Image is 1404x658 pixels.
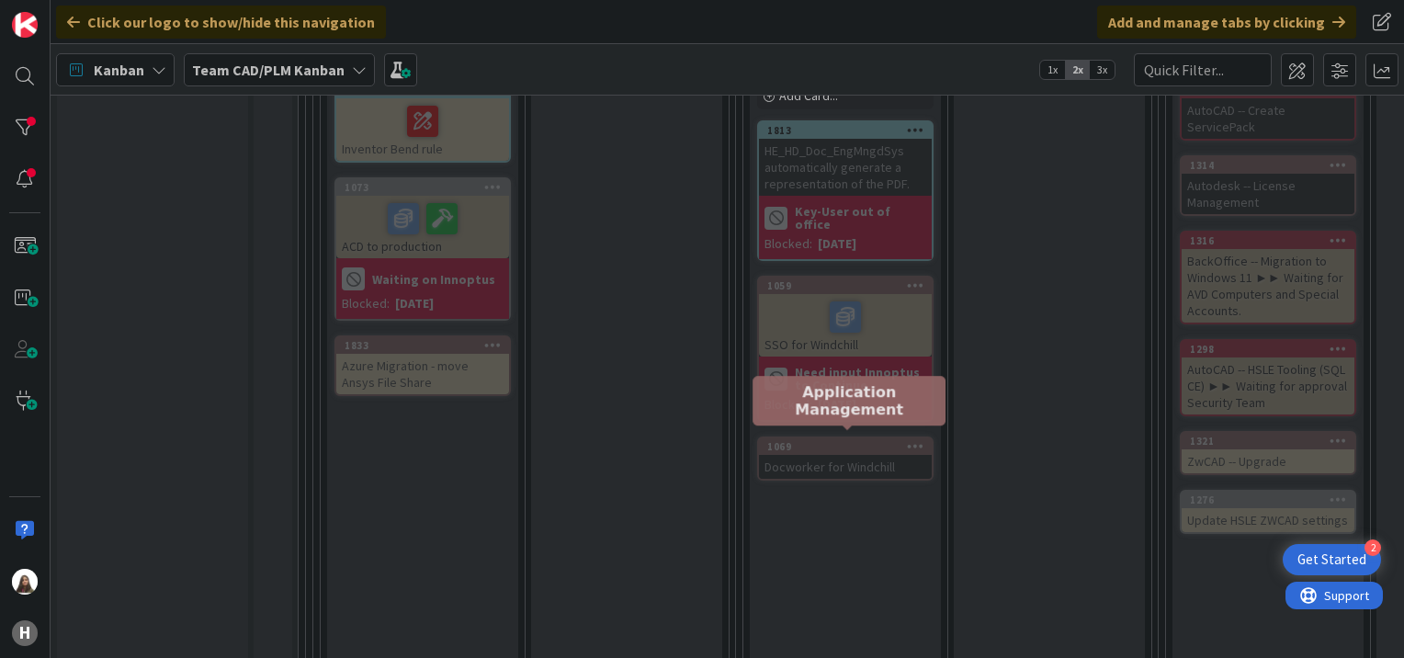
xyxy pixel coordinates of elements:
[759,122,932,139] div: 1813
[1182,508,1354,532] div: Update HSLE ZWCAD settings
[39,3,84,25] span: Support
[395,294,434,313] div: [DATE]
[1182,157,1354,174] div: 1314
[1283,544,1381,575] div: Open Get Started checklist, remaining modules: 2
[336,196,509,258] div: ACD to production
[759,278,932,294] div: 1059
[1182,157,1354,214] div: 1314Autodesk -- License Management
[345,181,509,194] div: 1073
[1182,233,1354,323] div: 1316BackOffice -- Migration to Windows 11 ►► Waiting for AVD Computers and Special Accounts.
[759,122,932,196] div: 1813HE_HD_Doc_EngMngdSys automatically generate a representation of the PDF.
[336,354,509,394] div: Azure Migration - move Ansys File Share
[759,139,932,196] div: HE_HD_Doc_EngMngdSys automatically generate a representation of the PDF.
[1190,343,1354,356] div: 1298
[1182,492,1354,508] div: 1276
[1040,61,1065,79] span: 1x
[1134,53,1272,86] input: Quick Filter...
[192,61,345,79] b: Team CAD/PLM Kanban
[759,294,932,357] div: SSO for Windchill
[342,294,390,313] div: Blocked:
[760,383,938,418] h5: Application Management
[336,337,509,354] div: 1833
[1182,98,1354,139] div: AutoCAD -- Create ServicePack
[56,6,386,39] div: Click our logo to show/hide this navigation
[1364,539,1381,556] div: 2
[759,278,932,357] div: 1059SSO for Windchill
[1182,492,1354,532] div: 1276Update HSLE ZWCAD settings
[759,438,932,479] div: 1069Docworker for Windchill
[12,620,38,646] div: H
[372,273,495,286] b: Waiting on Innoptus
[767,124,932,137] div: 1813
[336,337,509,394] div: 1833Azure Migration - move Ansys File Share
[1182,357,1354,414] div: AutoCAD -- HSLE Tooling (SQL CE) ►► Waiting for approval Security Team
[336,179,509,196] div: 1073
[1182,341,1354,414] div: 1298AutoCAD -- HSLE Tooling (SQL CE) ►► Waiting for approval Security Team
[1190,159,1354,172] div: 1314
[94,59,144,81] span: Kanban
[336,98,509,161] div: Inventor Bend rule
[345,339,509,352] div: 1833
[1182,82,1354,139] div: 1296AutoCAD -- Create ServicePack
[1090,61,1115,79] span: 3x
[767,440,932,453] div: 1069
[818,234,856,254] div: [DATE]
[1182,233,1354,249] div: 1316
[1182,449,1354,473] div: ZwCAD -- Upgrade
[1182,174,1354,214] div: Autodesk -- License Management
[12,569,38,595] img: KM
[1182,341,1354,357] div: 1298
[779,87,838,104] span: Add Card...
[1297,550,1366,569] div: Get Started
[1190,234,1354,247] div: 1316
[767,279,932,292] div: 1059
[336,82,509,161] div: 1246Inventor Bend rule
[336,179,509,258] div: 1073ACD to production
[1182,249,1354,323] div: BackOffice -- Migration to Windows 11 ►► Waiting for AVD Computers and Special Accounts.
[1190,435,1354,448] div: 1321
[759,455,932,479] div: Docworker for Windchill
[759,438,932,455] div: 1069
[1182,433,1354,449] div: 1321
[12,12,38,38] img: Visit kanbanzone.com
[1065,61,1090,79] span: 2x
[1182,433,1354,473] div: 1321ZwCAD -- Upgrade
[1190,493,1354,506] div: 1276
[795,366,926,391] b: Need input Innoptus to Continue
[764,234,812,254] div: Blocked:
[1097,6,1356,39] div: Add and manage tabs by clicking
[795,205,926,231] b: Key-User out of office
